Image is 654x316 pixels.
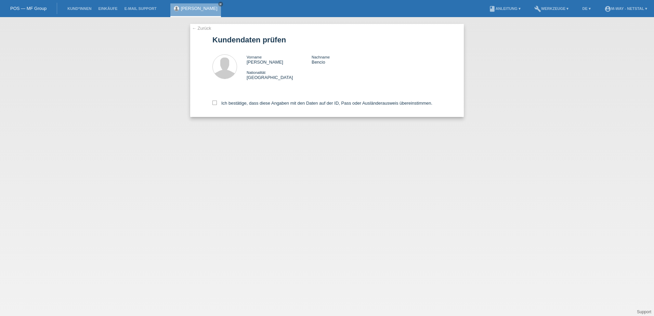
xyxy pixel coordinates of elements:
[192,26,211,31] a: ← Zurück
[212,101,432,106] label: Ich bestätige, dass diese Angaben mit den Daten auf der ID, Pass oder Ausländerausweis übereinsti...
[181,6,218,11] a: [PERSON_NAME]
[485,6,524,11] a: bookAnleitung ▾
[212,36,442,44] h1: Kundendaten prüfen
[218,2,223,6] a: close
[247,55,262,59] span: Vorname
[10,6,47,11] a: POS — MF Group
[95,6,121,11] a: Einkäufe
[121,6,160,11] a: E-Mail Support
[489,5,496,12] i: book
[247,54,312,65] div: [PERSON_NAME]
[531,6,572,11] a: buildWerkzeuge ▾
[312,54,377,65] div: Bencio
[601,6,651,11] a: account_circlem-way - Netstal ▾
[247,70,312,80] div: [GEOGRAPHIC_DATA]
[64,6,95,11] a: Kund*innen
[219,2,222,6] i: close
[247,70,265,75] span: Nationalität
[637,310,651,314] a: Support
[579,6,594,11] a: DE ▾
[534,5,541,12] i: build
[312,55,330,59] span: Nachname
[604,5,611,12] i: account_circle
